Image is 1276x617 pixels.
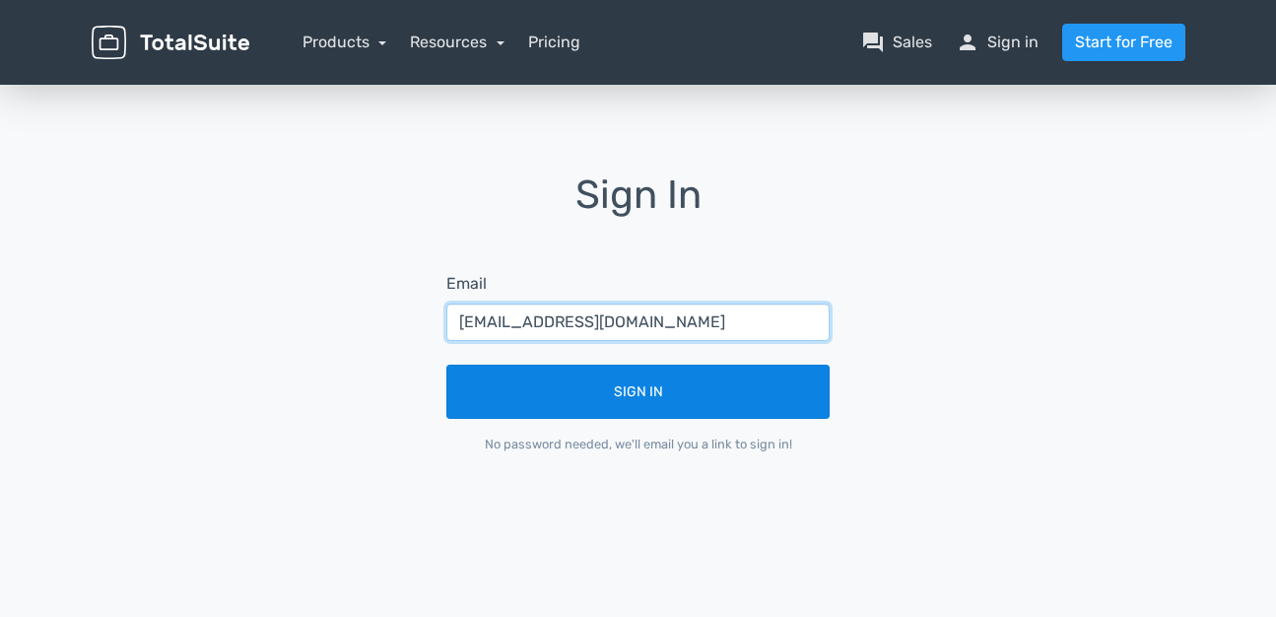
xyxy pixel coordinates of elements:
[302,33,387,51] a: Products
[410,33,504,51] a: Resources
[956,31,1039,54] a: personSign in
[419,173,857,244] h1: Sign In
[528,31,580,54] a: Pricing
[446,272,487,296] label: Email
[446,365,830,419] button: Sign In
[861,31,932,54] a: question_answerSales
[861,31,885,54] span: question_answer
[1062,24,1185,61] a: Start for Free
[446,435,830,453] div: No password needed, we'll email you a link to sign in!
[92,26,249,60] img: TotalSuite for WordPress
[956,31,979,54] span: person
